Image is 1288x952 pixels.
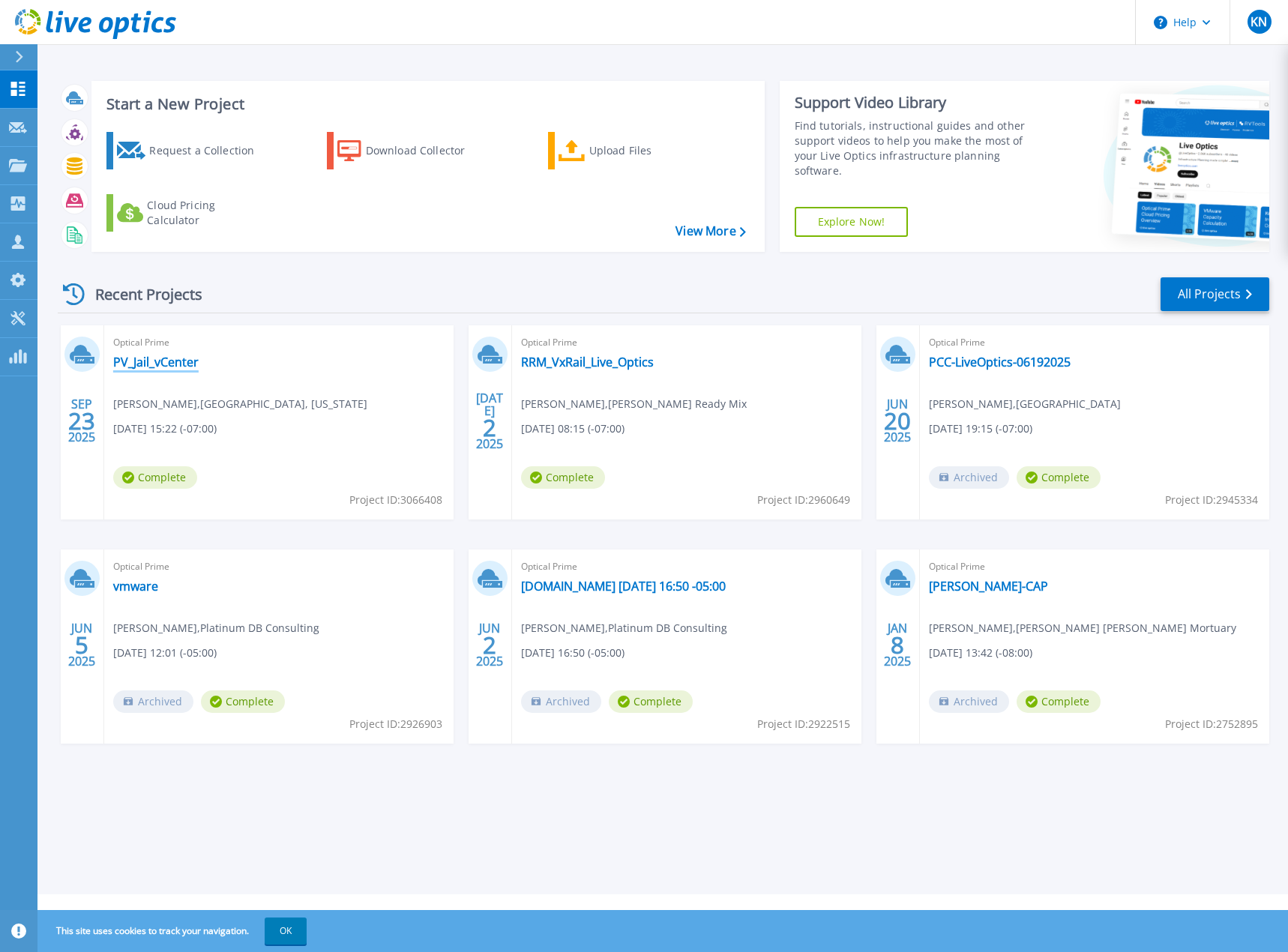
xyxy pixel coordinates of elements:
span: [DATE] 19:15 (-07:00) [929,421,1032,437]
a: [DOMAIN_NAME] [DATE] 16:50 -05:00 [521,579,726,594]
span: Optical Prime [521,558,852,575]
span: Optical Prime [929,334,1260,351]
span: [DATE] 16:50 (-05:00) [521,645,625,661]
span: Archived [113,690,193,713]
a: View More [675,224,745,238]
span: Project ID: 2926903 [349,716,442,732]
span: [PERSON_NAME] , [PERSON_NAME] Ready Mix [521,396,747,412]
a: Explore Now! [795,207,909,237]
span: Complete [201,690,285,713]
span: 20 [884,415,911,427]
span: Project ID: 3066408 [349,492,442,508]
span: 5 [75,639,88,651]
div: Support Video Library [795,93,1043,112]
div: Recent Projects [58,276,223,313]
span: Project ID: 2922515 [757,716,850,732]
div: Find tutorials, instructional guides and other support videos to help you make the most of your L... [795,118,1043,178]
span: Complete [1017,466,1101,489]
span: Optical Prime [113,558,445,575]
span: 23 [68,415,95,427]
div: JAN 2025 [883,618,912,672]
span: Optical Prime [929,558,1260,575]
a: All Projects [1161,277,1269,311]
a: vmware [113,579,158,594]
span: Archived [929,690,1009,713]
div: JUN 2025 [883,394,912,448]
span: Archived [521,690,601,713]
span: [PERSON_NAME] , Platinum DB Consulting [113,620,319,636]
a: Cloud Pricing Calculator [106,194,274,232]
div: Cloud Pricing Calculator [147,198,267,228]
a: PCC-LiveOptics-06192025 [929,355,1071,370]
a: Request a Collection [106,132,274,169]
span: Complete [609,690,693,713]
div: [DATE] 2025 [475,394,504,448]
span: [DATE] 08:15 (-07:00) [521,421,625,437]
div: Download Collector [366,136,486,166]
span: KN [1251,16,1267,28]
div: Upload Files [589,136,709,166]
span: This site uses cookies to track your navigation. [41,918,307,945]
h3: Start a New Project [106,96,745,112]
a: [PERSON_NAME]-CAP [929,579,1048,594]
button: OK [265,918,307,945]
span: Project ID: 2945334 [1165,492,1258,508]
span: [PERSON_NAME] , [GEOGRAPHIC_DATA] [929,396,1121,412]
span: Project ID: 2752895 [1165,716,1258,732]
span: [DATE] 13:42 (-08:00) [929,645,1032,661]
a: RRM_VxRail_Live_Optics [521,355,654,370]
a: PV_Jail_vCenter [113,355,199,370]
span: Optical Prime [521,334,852,351]
div: JUN 2025 [475,618,504,672]
div: SEP 2025 [67,394,96,448]
span: Project ID: 2960649 [757,492,850,508]
a: Upload Files [548,132,715,169]
span: [PERSON_NAME] , Platinum DB Consulting [521,620,727,636]
span: [DATE] 12:01 (-05:00) [113,645,217,661]
span: [PERSON_NAME] , [GEOGRAPHIC_DATA], [US_STATE] [113,396,367,412]
span: [PERSON_NAME] , [PERSON_NAME] [PERSON_NAME] Mortuary [929,620,1236,636]
span: Optical Prime [113,334,445,351]
span: Complete [521,466,605,489]
span: Archived [929,466,1009,489]
div: JUN 2025 [67,618,96,672]
div: Request a Collection [149,136,269,166]
span: Complete [113,466,197,489]
span: 8 [891,639,904,651]
span: 2 [483,421,496,434]
span: 2 [483,639,496,651]
span: [DATE] 15:22 (-07:00) [113,421,217,437]
span: Complete [1017,690,1101,713]
a: Download Collector [327,132,494,169]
